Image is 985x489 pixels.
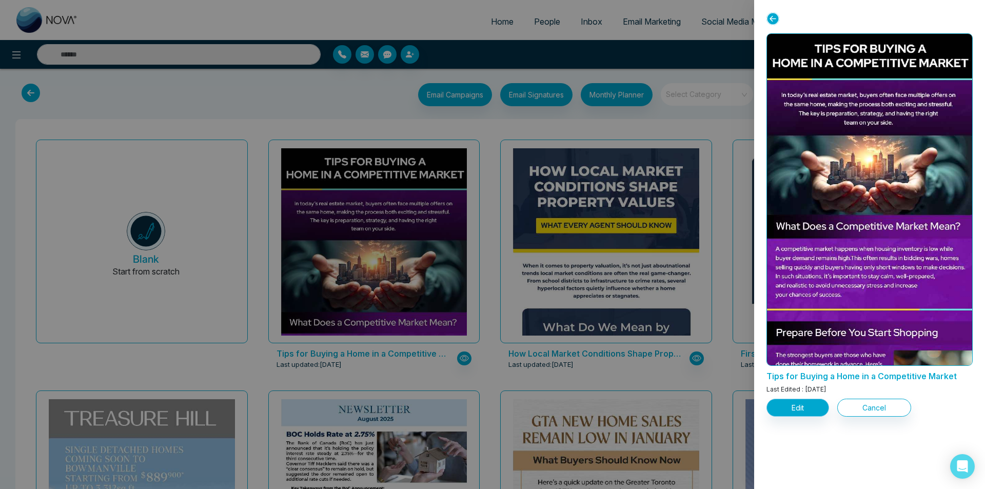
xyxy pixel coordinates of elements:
[766,399,829,417] button: Edit
[950,454,975,479] div: Open Intercom Messenger
[766,385,826,393] span: Last Edited : [DATE]
[837,399,911,417] button: Cancel
[766,366,973,382] p: Tips for Buying a Home in a Competitive Market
